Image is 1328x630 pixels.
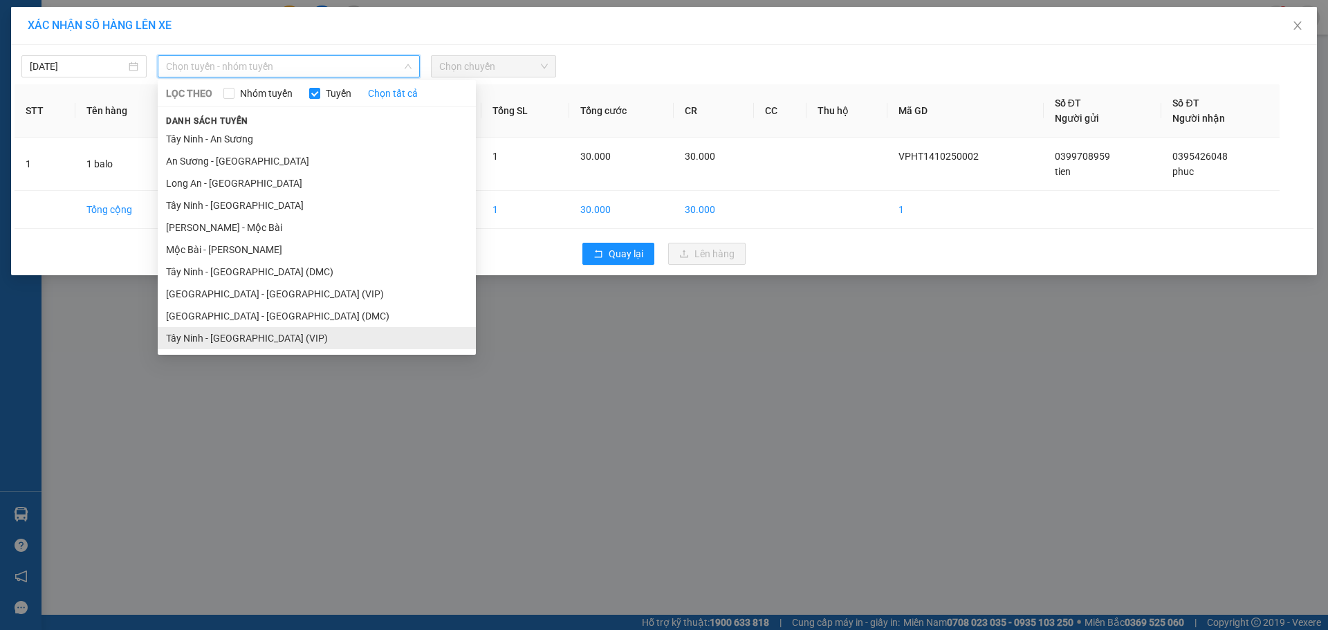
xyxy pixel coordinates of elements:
th: STT [15,84,75,138]
th: Tên hàng [75,84,178,138]
th: Tổng cước [569,84,674,138]
li: Tây Ninh - [GEOGRAPHIC_DATA] (DMC) [158,261,476,283]
span: down [404,62,412,71]
td: 1 [15,138,75,191]
span: 1 [492,151,498,162]
span: tien [1055,166,1071,177]
li: [GEOGRAPHIC_DATA] - [GEOGRAPHIC_DATA] (DMC) [158,305,476,327]
li: [GEOGRAPHIC_DATA] - [GEOGRAPHIC_DATA] (VIP) [158,283,476,305]
button: Close [1278,7,1317,46]
span: 0395426048 [1172,151,1228,162]
span: Tuyến [320,86,357,101]
span: XÁC NHẬN SỐ HÀNG LÊN XE [28,19,172,32]
span: LỌC THEO [166,86,212,101]
span: Danh sách tuyến [158,115,257,127]
span: Số ĐT [1172,98,1199,109]
th: CR [674,84,754,138]
span: Quay lại [609,246,643,261]
span: close [1292,20,1303,31]
span: 30.000 [580,151,611,162]
li: Tây Ninh - An Sương [158,128,476,150]
th: Thu hộ [806,84,887,138]
th: Mã GD [887,84,1044,138]
span: phuc [1172,166,1194,177]
span: 0399708959 [1055,151,1110,162]
span: Chọn tuyến - nhóm tuyến [166,56,412,77]
span: Nhóm tuyến [234,86,298,101]
span: rollback [593,249,603,260]
button: rollbackQuay lại [582,243,654,265]
span: Chọn chuyến [439,56,548,77]
td: 1 [481,191,569,229]
li: Tây Ninh - [GEOGRAPHIC_DATA] (VIP) [158,327,476,349]
button: uploadLên hàng [668,243,746,265]
th: CC [754,84,806,138]
li: Long An - [GEOGRAPHIC_DATA] [158,172,476,194]
td: 1 balo [75,138,178,191]
li: Tây Ninh - [GEOGRAPHIC_DATA] [158,194,476,216]
td: Tổng cộng [75,191,178,229]
td: 30.000 [674,191,754,229]
li: Mộc Bài - [PERSON_NAME] [158,239,476,261]
li: [PERSON_NAME] - Mộc Bài [158,216,476,239]
input: 14/10/2025 [30,59,126,74]
li: An Sương - [GEOGRAPHIC_DATA] [158,150,476,172]
td: 30.000 [569,191,674,229]
a: Chọn tất cả [368,86,418,101]
span: Người gửi [1055,113,1099,124]
span: Người nhận [1172,113,1225,124]
td: 1 [887,191,1044,229]
span: 30.000 [685,151,715,162]
span: Số ĐT [1055,98,1081,109]
span: VPHT1410250002 [898,151,979,162]
th: Tổng SL [481,84,569,138]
